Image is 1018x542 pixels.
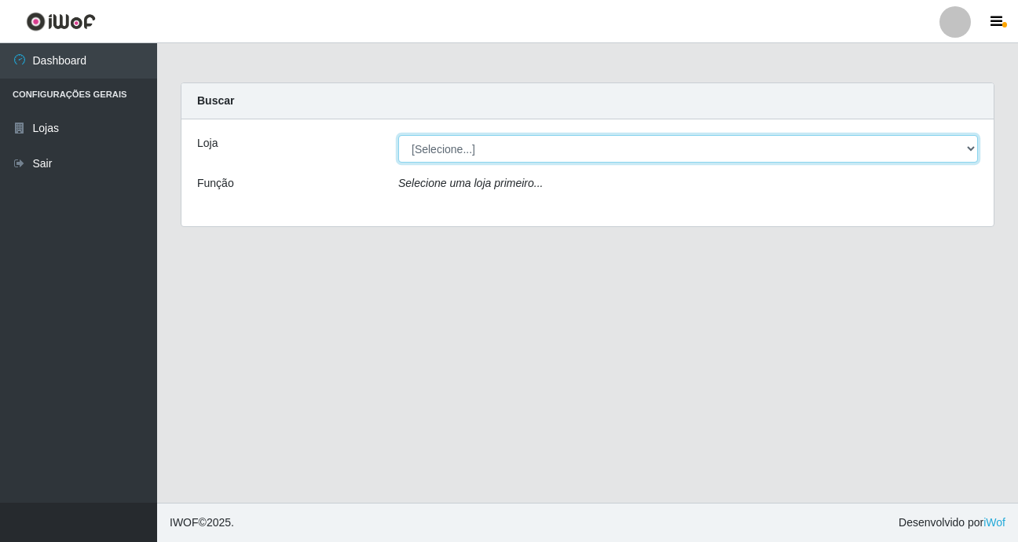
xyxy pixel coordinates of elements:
[170,515,234,531] span: © 2025 .
[197,94,234,107] strong: Buscar
[197,175,234,192] label: Função
[170,516,199,529] span: IWOF
[398,177,543,189] i: Selecione uma loja primeiro...
[983,516,1005,529] a: iWof
[899,515,1005,531] span: Desenvolvido por
[26,12,96,31] img: CoreUI Logo
[197,135,218,152] label: Loja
